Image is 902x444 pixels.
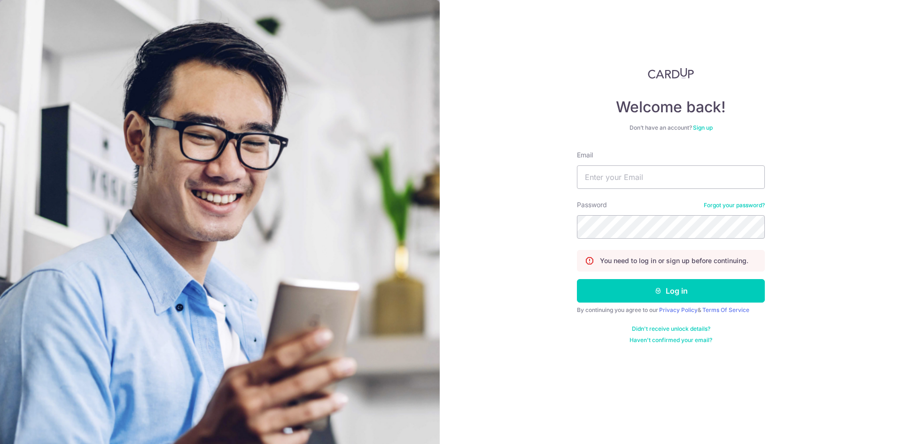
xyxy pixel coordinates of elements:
[648,68,694,79] img: CardUp Logo
[577,124,765,132] div: Don’t have an account?
[632,325,710,333] a: Didn't receive unlock details?
[577,279,765,303] button: Log in
[659,306,698,313] a: Privacy Policy
[600,256,748,265] p: You need to log in or sign up before continuing.
[702,306,749,313] a: Terms Of Service
[577,150,593,160] label: Email
[693,124,713,131] a: Sign up
[577,165,765,189] input: Enter your Email
[704,202,765,209] a: Forgot your password?
[577,98,765,117] h4: Welcome back!
[577,306,765,314] div: By continuing you agree to our &
[630,336,712,344] a: Haven't confirmed your email?
[577,200,607,210] label: Password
